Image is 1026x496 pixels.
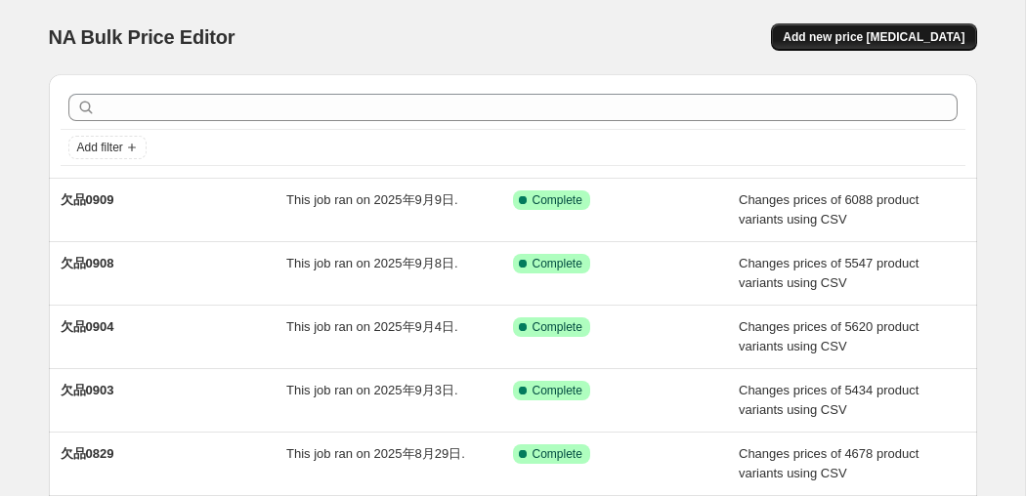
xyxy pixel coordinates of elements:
[68,136,147,159] button: Add filter
[286,192,458,207] span: This job ran on 2025年9月9日.
[533,383,582,398] span: Complete
[739,446,919,480] span: Changes prices of 4678 product variants using CSV
[77,140,123,155] span: Add filter
[286,256,458,270] span: This job ran on 2025年9月8日.
[49,26,235,48] span: NA Bulk Price Editor
[739,256,919,290] span: Changes prices of 5547 product variants using CSV
[286,446,465,461] span: This job ran on 2025年8月29日.
[61,319,114,334] span: 欠品0904
[61,256,114,270] span: 欠品0908
[533,446,582,462] span: Complete
[286,383,458,397] span: This job ran on 2025年9月3日.
[61,192,114,207] span: 欠品0909
[533,192,582,208] span: Complete
[739,383,919,417] span: Changes prices of 5434 product variants using CSV
[533,256,582,271] span: Complete
[783,29,964,45] span: Add new price [MEDICAL_DATA]
[533,319,582,335] span: Complete
[61,383,114,397] span: 欠品0903
[771,23,976,51] button: Add new price [MEDICAL_DATA]
[739,319,919,353] span: Changes prices of 5620 product variants using CSV
[739,192,919,227] span: Changes prices of 6088 product variants using CSV
[61,446,114,461] span: 欠品0829
[286,319,458,334] span: This job ran on 2025年9月4日.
